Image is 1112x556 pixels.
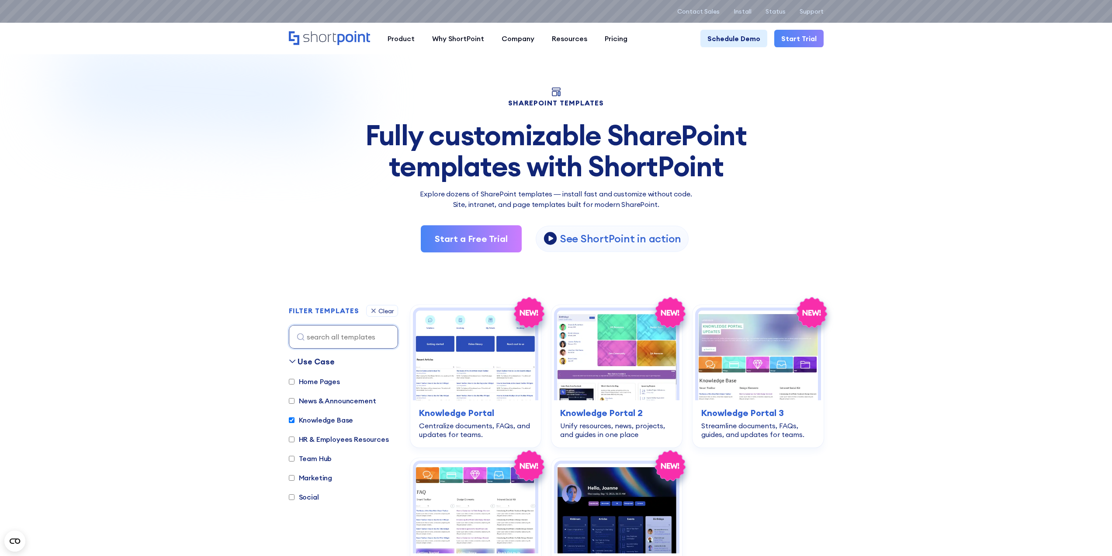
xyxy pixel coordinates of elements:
[289,31,370,46] a: Home
[493,30,543,47] a: Company
[379,30,423,47] a: Product
[289,376,340,387] label: Home Pages
[289,434,389,444] label: HR & Employees Resources
[289,475,294,481] input: Marketing
[560,406,673,420] h3: Knowledge Portal 2
[955,455,1112,556] iframe: Chat Widget
[289,456,294,462] input: Team Hub
[416,464,535,553] img: Knowledge Portal 4 – SharePoint Wiki Template: Centralize company news, events, highlights, and r...
[766,8,786,15] a: Status
[416,311,535,400] img: Knowledge Portal – SharePoint Knowledge Base Template: Centralize documents, FAQs, and updates fo...
[560,421,673,439] div: Unify resources, news, projects, and guides in one place
[289,492,319,502] label: Social
[289,379,294,385] input: Home Pages
[560,232,681,245] p: See ShortPoint in action
[423,30,493,47] a: Why ShortPoint
[701,406,814,420] h3: Knowledge Portal 3
[734,8,752,15] a: Install
[701,421,814,439] div: Streamline documents, FAQs, guides, and updates for teams.
[774,30,824,47] a: Start Trial
[419,421,532,439] div: Centralize documents, FAQs, and updates for teams.
[421,225,522,252] a: Start a Free Trial
[557,311,676,400] img: Knowledge Portal 2 – SharePoint IT knowledge base Template: Unify resources, news, projects, and ...
[298,356,335,367] div: Use Case
[693,305,823,448] a: Knowledge Portal 3 – Best SharePoint Template For Knowledge Base: Streamline documents, FAQs, gui...
[700,30,767,47] a: Schedule Demo
[289,307,359,315] h2: FILTER TEMPLATES
[289,325,398,349] input: search all templates
[419,406,532,420] h3: Knowledge Portal
[410,305,541,448] a: Knowledge Portal – SharePoint Knowledge Base Template: Centralize documents, FAQs, and updates fo...
[605,33,627,44] div: Pricing
[543,30,596,47] a: Resources
[800,8,824,15] a: Support
[289,189,824,210] p: Explore dozens of SharePoint templates — install fast and customize without code. Site, intranet,...
[502,33,534,44] div: Company
[289,437,294,442] input: HR & Employees Resources
[289,395,376,406] label: News & Announcement
[557,464,676,553] img: Knowledge Portal 5 – SharePoint Profile Page: Personalized hub for people, milestones, meetings, ...
[388,33,415,44] div: Product
[378,308,394,314] div: Clear
[677,8,720,15] a: Contact Sales
[289,472,333,483] label: Marketing
[289,120,824,182] div: Fully customizable SharePoint templates with ShortPoint
[4,531,25,552] button: Open CMP widget
[698,311,818,400] img: Knowledge Portal 3 – Best SharePoint Template For Knowledge Base: Streamline documents, FAQs, gui...
[289,100,824,106] h1: SHAREPOINT TEMPLATES
[289,453,332,464] label: Team Hub
[551,305,682,448] a: Knowledge Portal 2 – SharePoint IT knowledge base Template: Unify resources, news, projects, and ...
[289,415,353,425] label: Knowledge Base
[552,33,587,44] div: Resources
[536,226,689,252] a: open lightbox
[289,417,294,423] input: Knowledge Base
[432,33,484,44] div: Why ShortPoint
[289,494,294,500] input: Social
[596,30,636,47] a: Pricing
[289,398,294,404] input: News & Announcement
